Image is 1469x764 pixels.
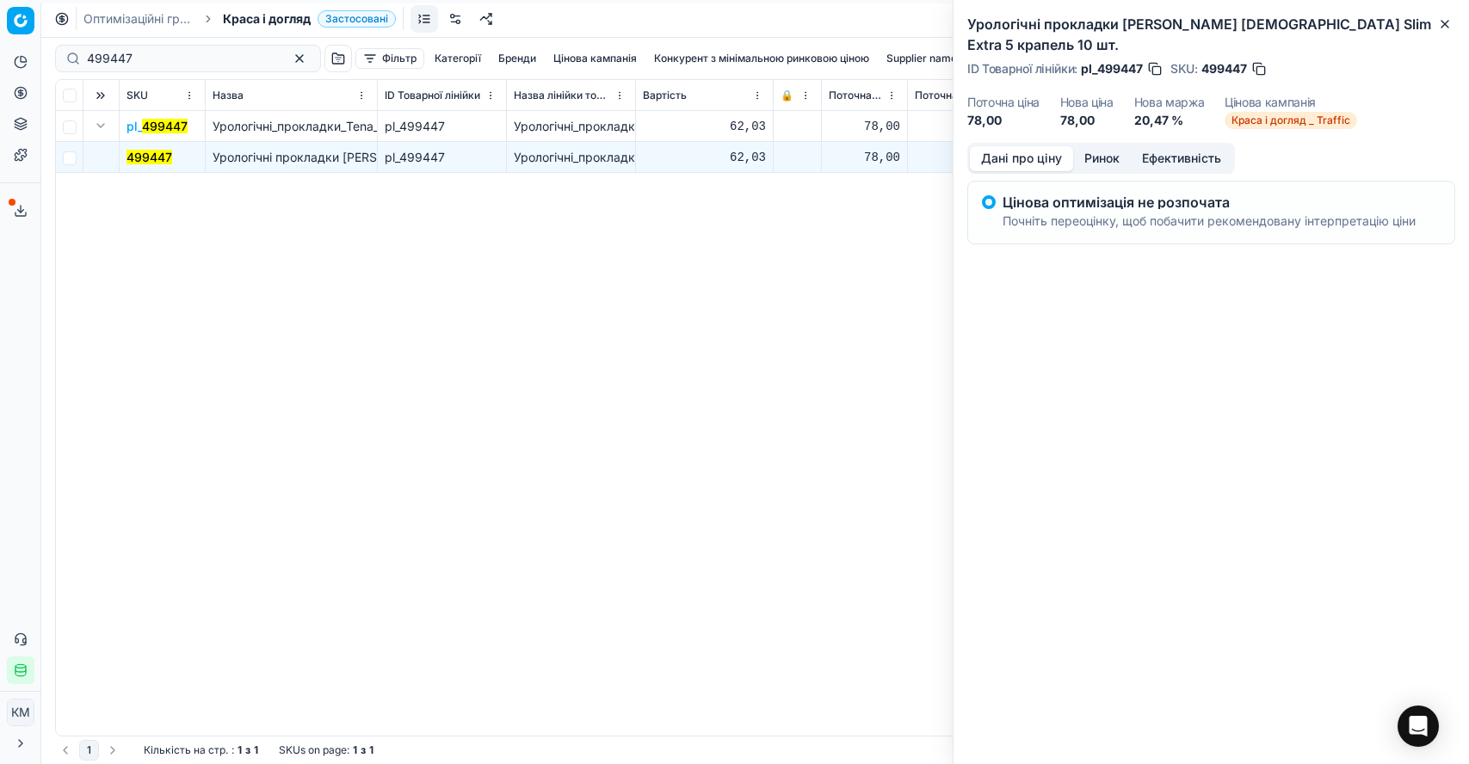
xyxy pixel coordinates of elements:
[238,743,242,757] strong: 1
[915,149,1029,166] div: 78,00
[8,699,34,725] span: КM
[90,115,111,136] button: Expand
[385,149,499,166] div: pl_499447
[223,10,311,28] span: Краса і догляд
[144,743,258,757] div: :
[781,89,793,102] span: 🔒
[385,89,480,102] span: ID Товарної лінійки
[514,118,628,135] div: Урологічні_прокладки_Tena_[DEMOGRAPHIC_DATA]_Slim_Extra_5_крапель_10_шт.
[385,118,499,135] div: pl_499447
[83,10,396,28] nav: breadcrumb
[1134,112,1205,129] dd: 20,47 %
[1003,195,1416,209] p: Цінова оптимізація не розпочата
[1081,60,1143,77] span: pl_499447
[1170,63,1198,75] span: SKU :
[880,48,964,69] button: Supplier name
[90,85,111,106] button: Expand all
[643,149,766,166] div: 62,03
[1060,96,1114,108] dt: Нова ціна
[144,743,228,757] span: Кількість на стр.
[127,150,172,164] mark: 499447
[647,48,876,69] button: Конкурент з мінімальною ринковою ціною
[55,740,123,761] nav: pagination
[967,112,1040,129] dd: 78,00
[213,150,740,164] span: Урологічні прокладки [PERSON_NAME] [DEMOGRAPHIC_DATA] Slim Extra 5 крапель 10 шт.
[254,743,258,757] strong: 1
[353,743,357,757] strong: 1
[1131,146,1232,171] button: Ефективність
[1073,146,1131,171] button: Ринок
[1225,96,1357,108] dt: Цінова кампанія
[1060,112,1114,129] dd: 78,00
[643,89,687,102] span: Вартість
[7,699,34,726] button: КM
[967,96,1040,108] dt: Поточна ціна
[514,89,611,102] span: Назва лінійки товарів
[127,118,188,135] span: pl_
[369,743,373,757] strong: 1
[55,740,76,761] button: Go to previous page
[829,149,900,166] div: 78,00
[83,10,194,28] a: Оптимізаційні групи
[970,146,1073,171] button: Дані про ціну
[79,740,99,761] button: 1
[514,149,628,166] div: Урологічні_прокладки_Tena_[DEMOGRAPHIC_DATA]_Slim_Extra_5_крапель_10_шт.
[428,48,488,69] button: Категорії
[87,50,275,67] input: Пошук по SKU або назві
[546,48,644,69] button: Цінова кампанія
[355,48,424,69] button: Фільтр
[213,89,244,102] span: Назва
[361,743,366,757] strong: з
[829,89,883,102] span: Поточна ціна
[1134,96,1205,108] dt: Нова маржа
[1201,60,1247,77] span: 499447
[245,743,250,757] strong: з
[318,10,396,28] span: Застосовані
[1003,213,1416,230] p: Почніть переоцінку, щоб побачити рекомендовану інтерпретацію ціни
[1225,112,1357,129] span: Краса і догляд _ Traffic
[127,149,172,166] button: 499447
[223,10,396,28] span: Краса і доглядЗастосовані
[213,119,681,133] span: Урологічні_прокладки_Tena_[DEMOGRAPHIC_DATA]_Slim_Extra_5_крапель_10_шт.
[127,118,188,135] button: pl_499447
[967,63,1077,75] span: ID Товарної лінійки :
[491,48,543,69] button: Бренди
[643,118,766,135] div: 62,03
[127,89,148,102] span: SKU
[142,119,188,133] mark: 499447
[102,740,123,761] button: Go to next page
[967,14,1455,55] h2: Урологічні прокладки [PERSON_NAME] [DEMOGRAPHIC_DATA] Slim Extra 5 крапель 10 шт.
[829,118,900,135] div: 78,00
[915,89,1012,102] span: Поточна промо ціна
[279,743,349,757] span: SKUs on page :
[1398,705,1439,747] div: Open Intercom Messenger
[915,118,1029,135] div: 78,00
